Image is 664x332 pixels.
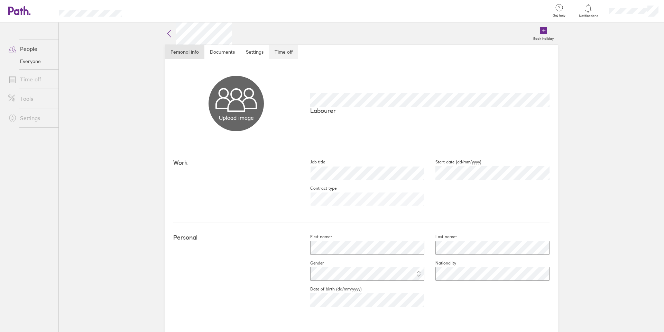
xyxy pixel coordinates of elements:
a: Personal info [165,45,204,59]
label: Book holiday [529,35,558,41]
p: Labourer [310,107,550,114]
span: Get help [548,14,570,18]
a: Time off [3,72,58,86]
a: Settings [240,45,269,59]
label: Job title [299,159,325,165]
h4: Personal [173,234,299,241]
a: Settings [3,111,58,125]
label: Nationality [424,260,456,266]
span: Notifications [577,14,600,18]
h4: Work [173,159,299,167]
label: First name* [299,234,332,240]
a: Documents [204,45,240,59]
a: Book holiday [529,23,558,45]
label: Last name* [424,234,457,240]
a: Time off [269,45,298,59]
a: People [3,42,58,56]
a: Everyone [3,56,58,67]
a: Tools [3,92,58,106]
label: Date of birth (dd/mm/yyyy) [299,286,362,292]
label: Gender [299,260,324,266]
label: Start date (dd/mm/yyyy) [424,159,481,165]
label: Contract type [299,186,336,191]
a: Notifications [577,3,600,18]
